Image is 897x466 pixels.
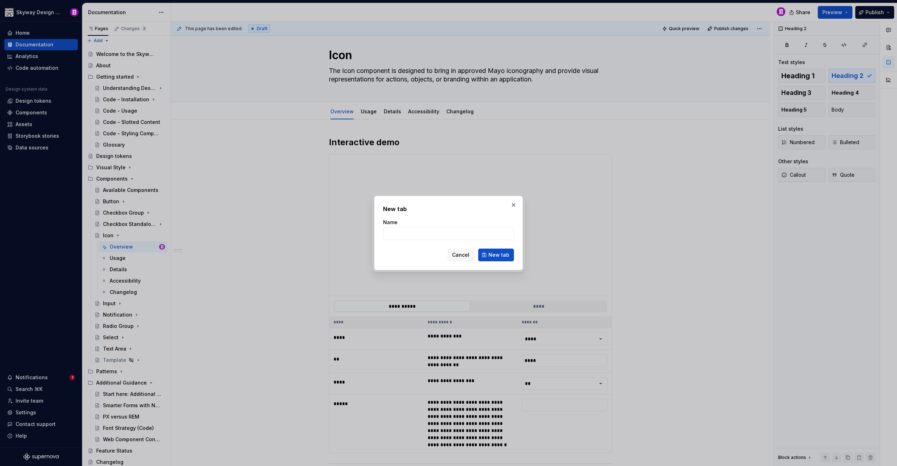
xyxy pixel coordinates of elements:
h2: New tab [383,205,514,213]
span: Cancel [452,251,469,258]
label: Name [383,219,398,226]
span: New tab [488,251,509,258]
button: Cancel [447,249,474,261]
button: New tab [478,249,514,261]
